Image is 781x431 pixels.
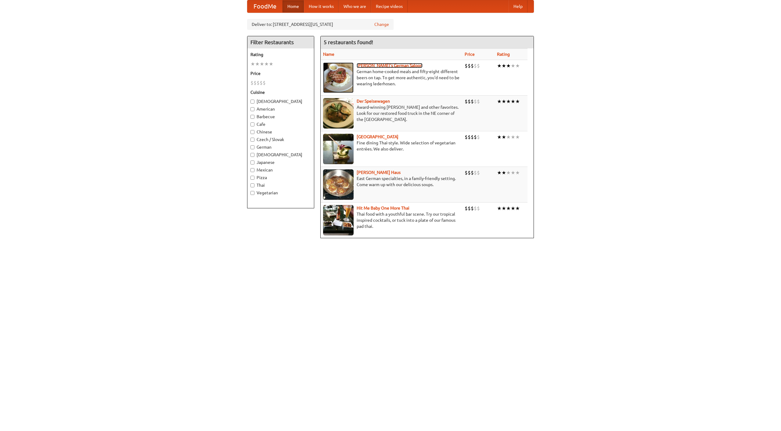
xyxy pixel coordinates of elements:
label: Mexican [250,167,311,173]
li: ★ [260,61,264,67]
li: $ [471,134,474,140]
label: Vegetarian [250,190,311,196]
li: $ [257,79,260,86]
li: $ [465,205,468,212]
a: Price [465,52,475,57]
input: Thai [250,183,254,187]
li: $ [477,134,480,140]
div: Deliver to: [STREET_ADDRESS][US_STATE] [247,19,394,30]
li: ★ [502,205,506,212]
label: Japanese [250,159,311,165]
a: Hit Me Baby One More Thai [357,206,409,210]
li: $ [468,134,471,140]
li: ★ [506,98,511,105]
li: ★ [506,62,511,69]
input: American [250,107,254,111]
label: Pizza [250,175,311,181]
label: [DEMOGRAPHIC_DATA] [250,98,311,104]
li: ★ [250,61,255,67]
li: ★ [502,98,506,105]
label: Barbecue [250,114,311,120]
li: ★ [269,61,273,67]
li: ★ [511,62,515,69]
li: ★ [502,169,506,176]
label: German [250,144,311,150]
img: satay.jpg [323,134,354,164]
li: $ [474,62,477,69]
img: speisewagen.jpg [323,98,354,129]
li: ★ [497,134,502,140]
li: $ [468,205,471,212]
a: Der Speisewagen [357,99,390,104]
li: ★ [502,62,506,69]
li: ★ [515,134,520,140]
a: Who we are [339,0,371,12]
li: $ [471,62,474,69]
li: $ [474,205,477,212]
label: American [250,106,311,112]
li: ★ [497,98,502,105]
label: Cafe [250,121,311,127]
h4: Filter Restaurants [247,36,314,48]
li: $ [468,169,471,176]
input: Barbecue [250,115,254,119]
li: $ [250,79,254,86]
li: $ [477,98,480,105]
h5: Price [250,70,311,76]
input: Vegetarian [250,191,254,195]
li: ★ [511,134,515,140]
img: kohlhaus.jpg [323,169,354,200]
h5: Rating [250,51,311,58]
input: Cafe [250,122,254,126]
input: Czech / Slovak [250,138,254,142]
a: Help [509,0,527,12]
p: Fine dining Thai-style. Wide selection of vegetarian entrées. We also deliver. [323,140,460,152]
li: $ [474,169,477,176]
a: [PERSON_NAME] Haus [357,170,401,175]
li: ★ [515,62,520,69]
li: ★ [515,169,520,176]
a: [GEOGRAPHIC_DATA] [357,134,398,139]
label: Chinese [250,129,311,135]
p: East German specialties, in a family-friendly setting. Come warm up with our delicious soups. [323,175,460,188]
li: $ [474,98,477,105]
li: ★ [255,61,260,67]
li: ★ [497,62,502,69]
li: ★ [497,205,502,212]
li: $ [468,62,471,69]
img: babythai.jpg [323,205,354,235]
li: ★ [515,98,520,105]
li: $ [471,169,474,176]
label: [DEMOGRAPHIC_DATA] [250,152,311,158]
li: ★ [506,169,511,176]
label: Thai [250,182,311,188]
li: $ [477,169,480,176]
a: Recipe videos [371,0,408,12]
li: $ [465,98,468,105]
b: [PERSON_NAME]'s German Saloon [357,63,423,68]
li: $ [477,205,480,212]
a: FoodMe [247,0,283,12]
li: ★ [502,134,506,140]
li: $ [263,79,266,86]
a: Rating [497,52,510,57]
a: Change [374,21,389,27]
li: ★ [506,205,511,212]
input: Mexican [250,168,254,172]
li: $ [254,79,257,86]
li: ★ [515,205,520,212]
input: [DEMOGRAPHIC_DATA] [250,153,254,157]
li: ★ [511,205,515,212]
input: Japanese [250,161,254,164]
input: German [250,145,254,149]
li: $ [260,79,263,86]
li: ★ [497,169,502,176]
h5: Cuisine [250,89,311,95]
li: $ [471,205,474,212]
p: Award-winning [PERSON_NAME] and other favorites. Look for our restored food truck in the NE corne... [323,104,460,122]
input: Chinese [250,130,254,134]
